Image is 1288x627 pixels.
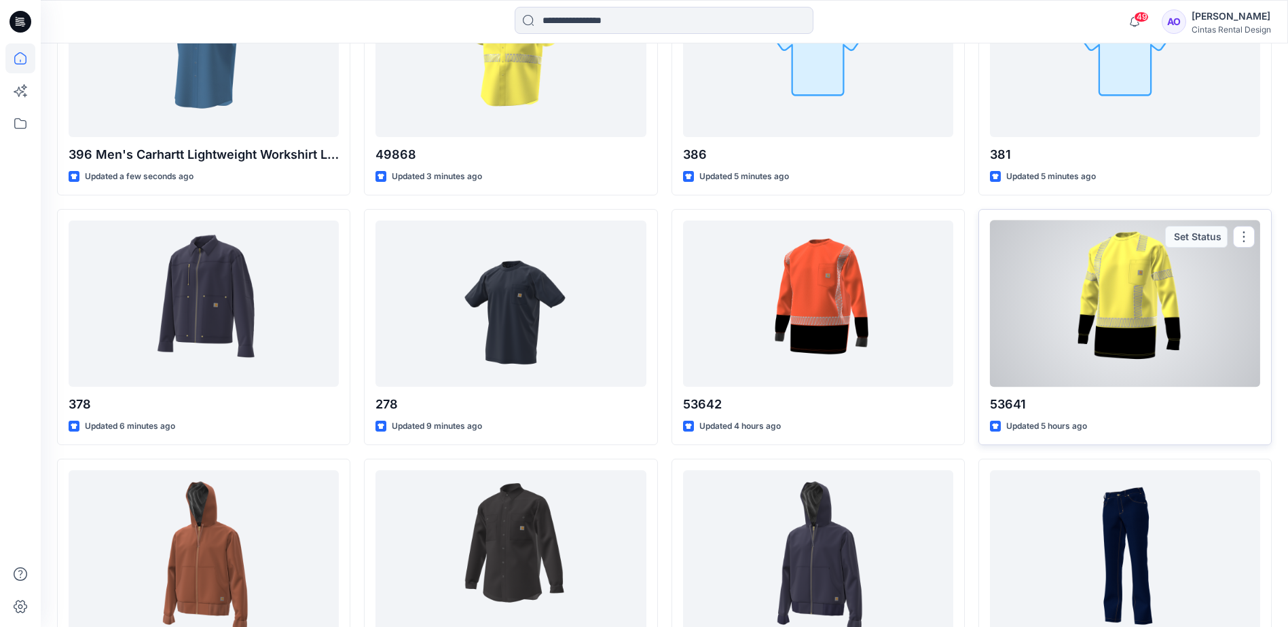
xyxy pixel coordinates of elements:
[1162,9,1186,34] div: AO
[69,395,339,414] p: 378
[1134,12,1149,22] span: 49
[683,395,953,414] p: 53642
[990,145,1260,164] p: 381
[699,419,781,434] p: Updated 4 hours ago
[392,419,482,434] p: Updated 9 minutes ago
[85,419,175,434] p: Updated 6 minutes ago
[1006,170,1096,184] p: Updated 5 minutes ago
[699,170,789,184] p: Updated 5 minutes ago
[375,221,646,387] a: 278
[990,395,1260,414] p: 53641
[1192,8,1271,24] div: [PERSON_NAME]
[69,221,339,387] a: 378
[392,170,482,184] p: Updated 3 minutes ago
[1192,24,1271,35] div: Cintas Rental Design
[683,221,953,387] a: 53642
[375,395,646,414] p: 278
[990,221,1260,387] a: 53641
[69,145,339,164] p: 396 Men's Carhartt Lightweight Workshirt LS/SS
[85,170,194,184] p: Updated a few seconds ago
[375,145,646,164] p: 49868
[1006,419,1087,434] p: Updated 5 hours ago
[683,145,953,164] p: 386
